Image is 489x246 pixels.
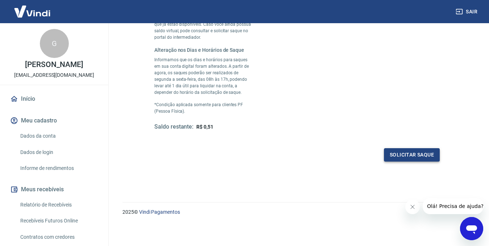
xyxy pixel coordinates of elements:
span: R$ 0,51 [196,124,213,130]
img: Vindi [9,0,56,22]
button: Meu cadastro [9,113,100,129]
iframe: Botão para abrir a janela de mensagens [460,217,483,240]
button: Sair [454,5,480,18]
p: Informamos que os dias e horários para saques em sua conta digital foram alterados. A partir de a... [154,57,253,96]
button: Solicitar saque [384,148,440,162]
a: Relatório de Recebíveis [17,197,100,212]
div: G [40,29,69,58]
p: [EMAIL_ADDRESS][DOMAIN_NAME] [14,71,94,79]
a: Início [9,91,100,107]
p: [PERSON_NAME] [25,61,83,68]
h5: Saldo restante: [154,123,193,131]
p: 2025 © [122,208,472,216]
h6: Alteração nos Dias e Horários de Saque [154,46,253,54]
iframe: Mensagem da empresa [423,198,483,214]
p: *Condição aplicada somente para clientes PF (Pessoa Física). [154,101,253,114]
a: Dados da conta [17,129,100,143]
a: Recebíveis Futuros Online [17,213,100,228]
iframe: Fechar mensagem [405,200,420,214]
a: Informe de rendimentos [17,161,100,176]
span: Olá! Precisa de ajuda? [4,5,61,11]
a: Vindi Pagamentos [139,209,180,215]
button: Meus recebíveis [9,182,100,197]
a: Dados de login [17,145,100,160]
a: Contratos com credores [17,230,100,245]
